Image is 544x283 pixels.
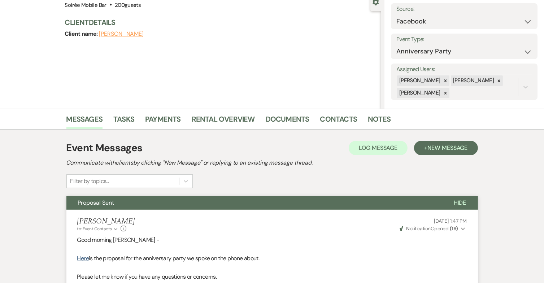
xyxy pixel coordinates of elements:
button: Log Message [349,141,408,155]
span: 200 guests [115,1,141,9]
h3: Client Details [65,17,374,27]
strong: ( 19 ) [450,225,458,232]
p: is the proposal for the anniversary party we spoke on the phone about. [77,254,467,263]
span: Hide [454,199,466,206]
a: Messages [66,113,103,129]
p: Good morning [PERSON_NAME] - [77,235,467,245]
button: Hide [442,196,478,210]
a: Documents [266,113,309,129]
span: Client name: [65,30,99,38]
label: Assigned Users: [396,64,532,75]
a: Notes [368,113,391,129]
button: [PERSON_NAME] [99,31,144,37]
span: [DATE] 1:47 PM [434,218,467,224]
div: [PERSON_NAME] [451,75,495,86]
span: Proposal Sent [78,199,114,206]
p: Please let me know if you have any questions or concerns. [77,272,467,282]
button: NotificationOpened (19) [399,225,467,232]
span: to: Event Contacts [77,226,112,232]
div: Filter by topics... [70,177,109,186]
button: Proposal Sent [66,196,442,210]
a: Payments [145,113,181,129]
button: to: Event Contacts [77,226,119,232]
h1: Event Messages [66,140,143,156]
span: Notification [406,225,431,232]
div: [PERSON_NAME] [397,88,441,98]
a: Here [77,254,89,262]
label: Source: [396,4,532,14]
button: +New Message [414,141,478,155]
span: New Message [427,144,467,152]
a: Contacts [320,113,357,129]
a: Rental Overview [192,113,255,129]
label: Event Type: [396,34,532,45]
h5: [PERSON_NAME] [77,217,135,226]
a: Tasks [113,113,134,129]
span: Log Message [359,144,397,152]
span: Soirée Mobile Bar [65,1,106,9]
div: [PERSON_NAME] [397,75,441,86]
span: Opened [400,225,458,232]
h2: Communicate with clients by clicking "New Message" or replying to an existing message thread. [66,158,478,167]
